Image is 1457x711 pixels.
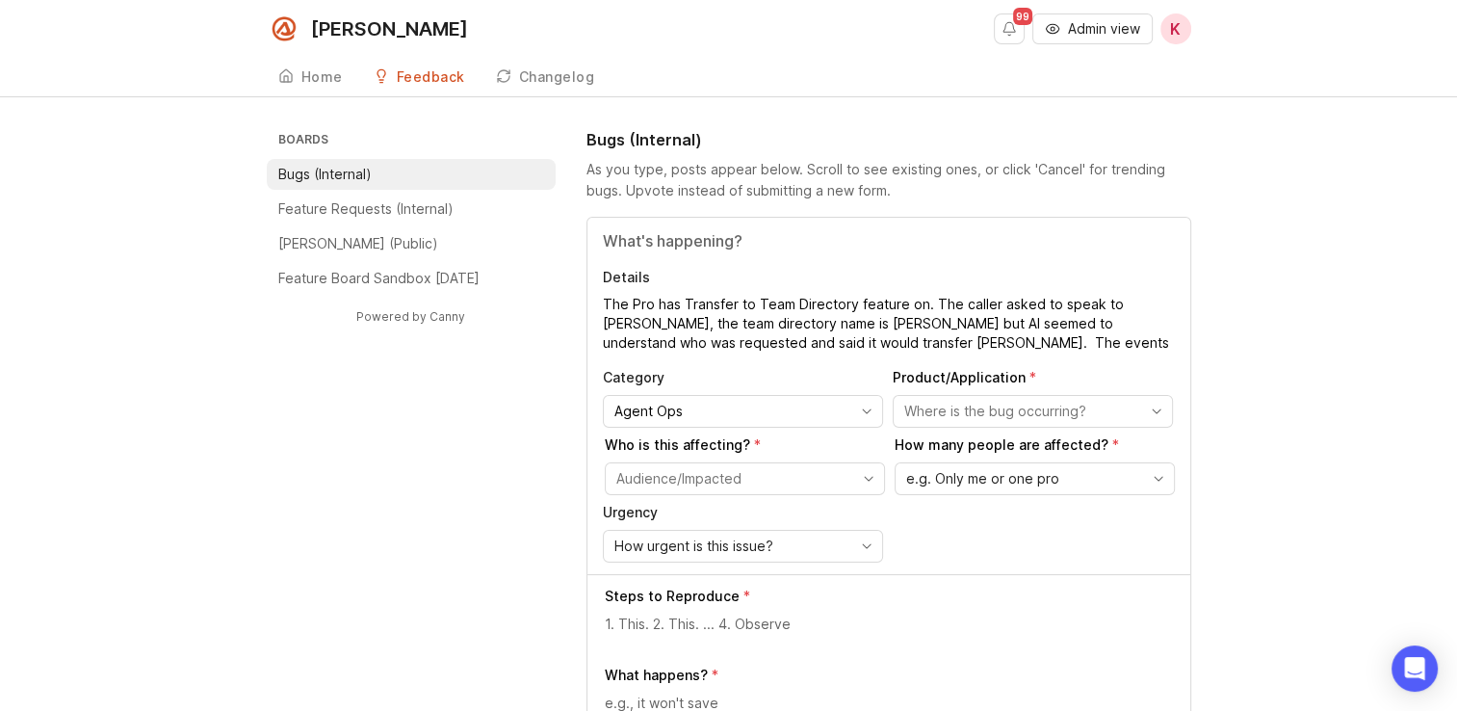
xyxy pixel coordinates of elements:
[278,199,454,219] p: Feature Requests (Internal)
[1068,19,1140,39] span: Admin view
[895,435,1175,455] p: How many people are affected?
[851,404,882,419] svg: toggle icon
[895,462,1175,495] div: toggle menu
[853,471,884,487] svg: toggle icon
[519,70,595,84] div: Changelog
[906,468,1059,489] span: e.g. Only me or one pro
[605,462,885,495] div: toggle menu
[893,368,1173,387] p: Product/Application
[614,401,849,422] input: Agent Ops
[904,401,1139,422] input: Where is the bug occurring?
[311,19,468,39] div: [PERSON_NAME]
[603,395,883,428] div: toggle menu
[616,468,851,489] input: Audience/Impacted
[278,165,372,184] p: Bugs (Internal)
[603,229,1175,252] input: Title
[603,368,883,387] p: Category
[1143,471,1174,487] svg: toggle icon
[397,70,465,84] div: Feedback
[614,536,773,557] span: How urgent is this issue?
[603,295,1175,353] textarea: Details
[274,128,556,155] h3: Boards
[603,268,1175,287] p: Details
[1013,8,1032,25] span: 99
[605,666,708,685] p: What happens?
[267,263,556,294] a: Feature Board Sandbox [DATE]
[994,13,1025,44] button: Notifications
[1141,404,1172,419] svg: toggle icon
[586,159,1191,201] div: As you type, posts appear below. Scroll to see existing ones, or click 'Cancel' for trending bugs...
[605,435,885,455] p: Who is this affecting?
[267,58,354,97] a: Home
[353,305,468,328] a: Powered by Canny
[586,128,702,151] h1: Bugs (Internal)
[603,503,883,522] p: Urgency
[267,12,301,46] img: Smith.ai logo
[851,539,882,554] svg: toggle icon
[893,395,1173,428] div: toggle menu
[1032,13,1153,44] button: Admin view
[362,58,477,97] a: Feedback
[301,70,343,84] div: Home
[603,530,883,563] div: toggle menu
[267,194,556,224] a: Feature Requests (Internal)
[267,159,556,190] a: Bugs (Internal)
[1392,645,1438,692] div: Open Intercom Messenger
[1170,17,1181,40] span: K
[267,228,556,259] a: [PERSON_NAME] (Public)
[278,269,480,288] p: Feature Board Sandbox [DATE]
[605,587,740,606] p: Steps to Reproduce
[1160,13,1191,44] button: K
[484,58,607,97] a: Changelog
[278,234,438,253] p: [PERSON_NAME] (Public)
